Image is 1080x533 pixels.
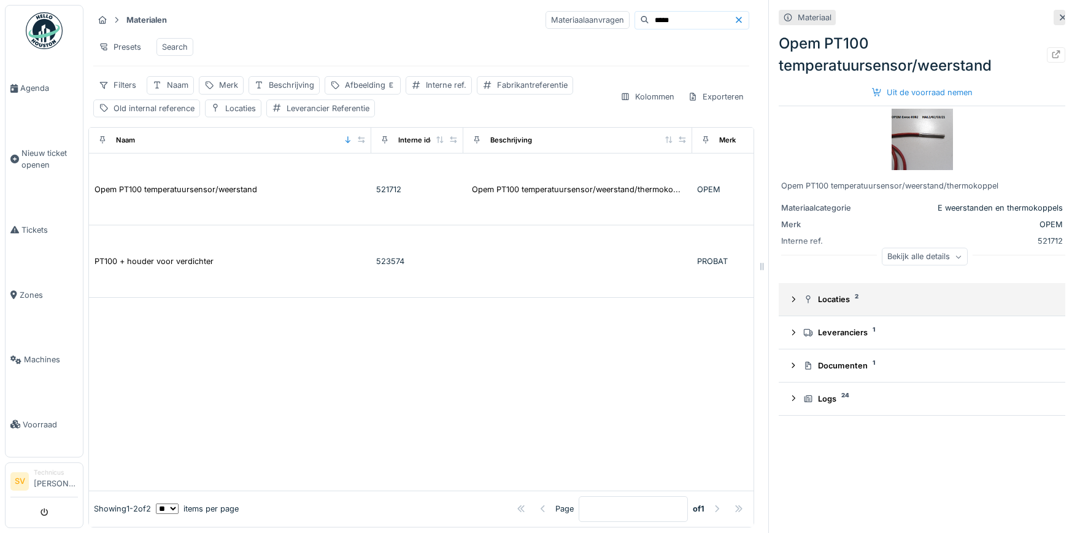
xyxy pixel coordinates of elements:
div: Technicus [34,468,78,477]
div: E weerstanden en thermokoppels [878,202,1063,214]
div: Beschrijving [269,79,314,91]
div: Materiaal [798,12,831,23]
div: Uit de voorraad nemen [867,84,978,101]
a: Nieuw ticket openen [6,121,83,198]
div: Page [555,503,574,515]
div: 521712 [376,184,458,195]
div: Old internal reference [114,103,195,114]
span: Nieuw ticket openen [21,147,78,171]
div: Afbeelding [345,79,395,91]
div: Naam [116,135,135,146]
li: [PERSON_NAME] [34,468,78,494]
summary: Locaties2 [784,288,1060,311]
div: Interne ref. [426,79,466,91]
a: Agenda [6,56,83,121]
div: Opem PT100 temperatuursensor/weerstand/thermoko... [472,184,681,195]
div: Opem PT100 temperatuursensor/weerstand [779,33,1065,77]
div: PROBAT [697,255,779,267]
summary: Leveranciers1 [784,321,1060,344]
div: Interne identificator [398,135,465,146]
div: 521712 [878,235,1063,247]
span: Agenda [20,82,78,94]
div: Materiaalcategorie [781,202,873,214]
div: Locaties [803,294,1051,305]
div: Beschrijving [490,135,532,146]
span: Machines [24,354,78,365]
span: Tickets [21,224,78,236]
div: Presets [93,38,147,56]
div: Opem PT100 temperatuursensor/weerstand/thermokoppel [781,180,1063,192]
div: Locaties [225,103,256,114]
div: Merk [781,219,873,230]
a: Zones [6,262,83,327]
div: Search [162,41,188,53]
div: Showing 1 - 2 of 2 [94,503,151,515]
div: Kolommen [615,88,680,106]
div: items per page [156,503,239,515]
div: OPEM [697,184,779,195]
a: Tickets [6,198,83,263]
a: SV Technicus[PERSON_NAME] [10,468,78,497]
div: PT100 + houder voor verdichter [94,255,214,267]
div: Logs [803,393,1051,405]
div: Merk [719,135,736,146]
summary: Documenten1 [784,354,1060,377]
div: Fabrikantreferentie [497,79,568,91]
div: OPEM [878,219,1063,230]
div: Bekijk alle details [882,248,968,266]
strong: of 1 [693,503,704,515]
div: Exporteren [682,88,749,106]
img: Badge_color-CXgf-gQk.svg [26,12,63,49]
div: Naam [167,79,188,91]
div: Leveranciers [803,327,1051,338]
div: Leverancier Referentie [287,103,369,114]
div: Interne ref. [781,235,873,247]
summary: Logs24 [784,387,1060,410]
div: Filters [93,76,142,94]
div: Materiaalaanvragen [546,11,630,29]
span: Voorraad [23,419,78,430]
img: Opem PT100 temperatuursensor/weerstand [892,109,953,170]
a: Voorraad [6,392,83,457]
strong: Materialen [121,14,172,26]
div: Opem PT100 temperatuursensor/weerstand [94,184,257,195]
li: SV [10,472,29,491]
div: 523574 [376,255,458,267]
div: Merk [219,79,238,91]
div: Documenten [803,360,1051,372]
span: Zones [20,289,78,301]
a: Machines [6,327,83,392]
